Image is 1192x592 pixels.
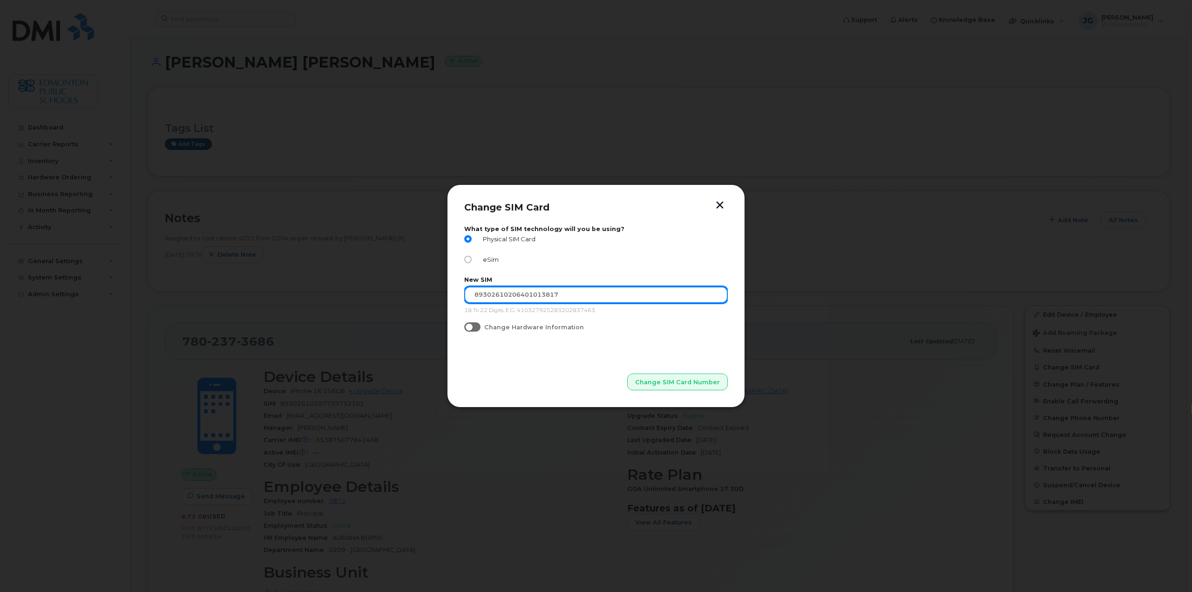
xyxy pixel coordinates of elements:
[464,276,728,283] label: New SIM
[464,235,472,243] input: Physical SIM Card
[464,307,728,314] p: 18 To 22 Digits, E.G. 410327925283202837463
[464,322,472,330] input: Change Hardware Information
[627,374,728,390] button: Change SIM Card Number
[479,236,535,243] span: Physical SIM Card
[635,378,720,387] span: Change SIM Card Number
[464,286,728,303] input: Input Your New SIM Number
[479,256,499,263] span: eSim
[484,324,584,331] span: Change Hardware Information
[464,202,549,213] span: Change SIM Card
[464,225,728,232] label: What type of SIM technology will you be using?
[464,256,472,263] input: eSim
